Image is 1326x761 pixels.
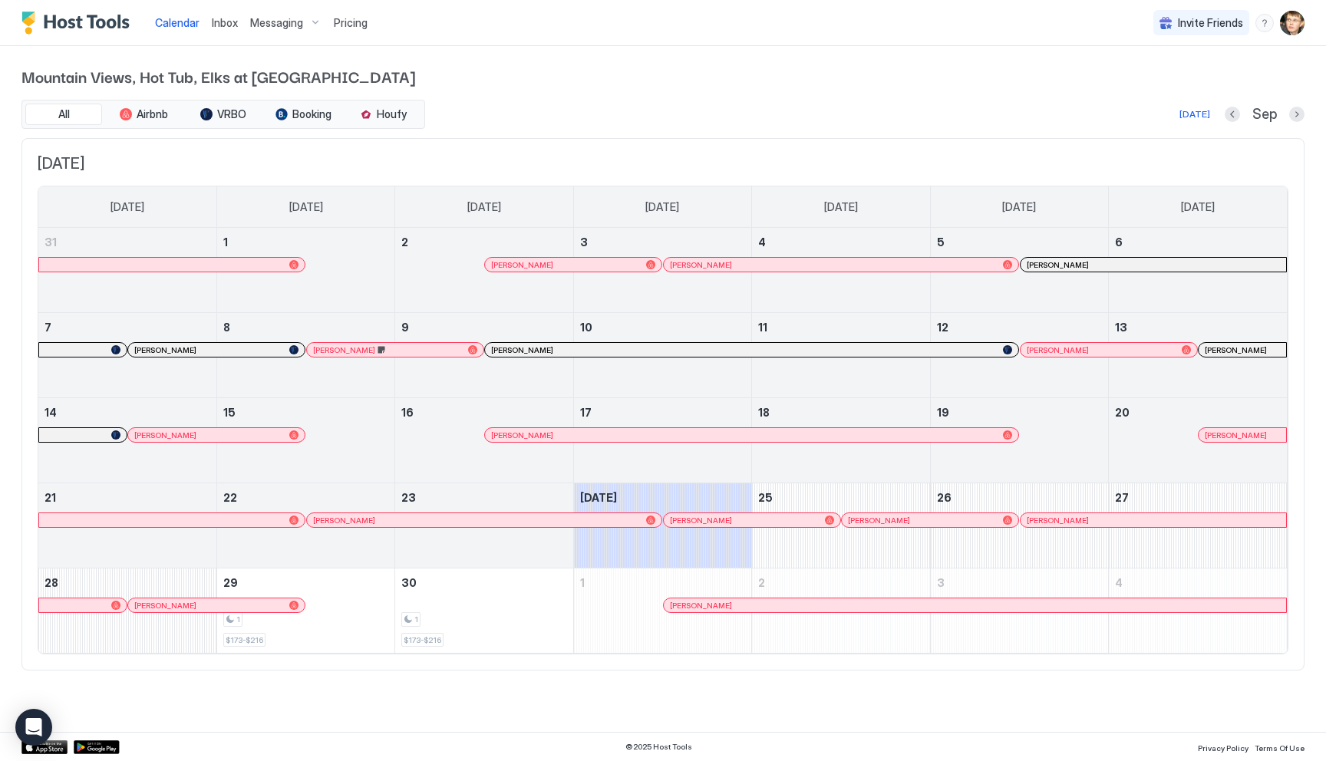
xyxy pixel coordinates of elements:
[1027,260,1280,270] div: [PERSON_NAME]
[217,313,394,341] a: September 8, 2025
[216,568,394,654] td: September 29, 2025
[752,483,930,568] td: September 25, 2025
[1027,345,1089,355] span: [PERSON_NAME]
[226,635,263,645] span: $173-$216
[630,186,694,228] a: Wednesday
[1280,11,1305,35] div: User profile
[931,483,1108,512] a: September 26, 2025
[223,576,238,589] span: 29
[574,483,751,512] a: September 24, 2025
[1178,16,1243,30] span: Invite Friends
[670,260,1012,270] div: [PERSON_NAME]
[1115,321,1127,334] span: 13
[931,398,1108,427] a: September 19, 2025
[45,321,51,334] span: 7
[752,568,929,597] a: October 2, 2025
[38,398,216,427] a: September 14, 2025
[292,107,331,121] span: Booking
[1109,313,1287,398] td: September 13, 2025
[265,104,341,125] button: Booking
[1289,107,1305,122] button: Next month
[1115,491,1129,504] span: 27
[758,576,765,589] span: 2
[223,491,237,504] span: 22
[217,568,394,597] a: September 29, 2025
[1255,739,1305,755] a: Terms Of Use
[223,406,236,419] span: 15
[937,491,952,504] span: 26
[414,614,418,624] span: 1
[21,100,425,129] div: tab-group
[38,483,216,512] a: September 21, 2025
[1027,516,1089,525] span: [PERSON_NAME]
[758,491,773,504] span: 25
[1027,516,1280,525] div: [PERSON_NAME]
[21,740,68,754] div: App Store
[1198,739,1248,755] a: Privacy Policy
[217,483,394,512] a: September 22, 2025
[752,313,930,398] td: September 11, 2025
[937,236,945,249] span: 5
[574,228,751,256] a: September 3, 2025
[217,398,394,427] a: September 15, 2025
[134,601,196,611] span: [PERSON_NAME]
[670,601,732,611] span: [PERSON_NAME]
[395,228,573,313] td: September 2, 2025
[134,601,299,611] div: [PERSON_NAME]
[345,104,421,125] button: Houfy
[467,200,501,214] span: [DATE]
[580,321,592,334] span: 10
[1109,398,1287,427] a: September 20, 2025
[752,228,929,256] a: September 4, 2025
[1255,743,1305,753] span: Terms Of Use
[1115,236,1123,249] span: 6
[216,228,394,313] td: September 1, 2025
[15,709,52,746] div: Open Intercom Messenger
[1002,200,1036,214] span: [DATE]
[491,430,1012,440] div: [PERSON_NAME]
[1109,313,1287,341] a: September 13, 2025
[274,186,338,228] a: Monday
[670,516,732,525] span: [PERSON_NAME]
[185,104,262,125] button: VRBO
[573,228,751,313] td: September 3, 2025
[1115,576,1123,589] span: 4
[574,568,751,597] a: October 1, 2025
[931,568,1108,597] a: October 3, 2025
[752,483,929,512] a: September 25, 2025
[1205,345,1267,355] span: [PERSON_NAME]
[395,313,572,341] a: September 9, 2025
[1109,228,1287,313] td: September 6, 2025
[21,64,1305,87] span: Mountain Views, Hot Tub, Elks at [GEOGRAPHIC_DATA]
[377,107,407,121] span: Houfy
[21,12,137,35] a: Host Tools Logo
[334,16,368,30] span: Pricing
[452,186,516,228] a: Tuesday
[395,398,572,427] a: September 16, 2025
[155,15,200,31] a: Calendar
[74,740,120,754] div: Google Play Store
[848,516,1012,525] div: [PERSON_NAME]
[395,483,573,568] td: September 23, 2025
[1205,430,1267,440] span: [PERSON_NAME]
[38,398,216,483] td: September 14, 2025
[574,313,751,341] a: September 10, 2025
[1252,106,1277,124] span: Sep
[937,321,948,334] span: 12
[987,186,1051,228] a: Friday
[1225,107,1240,122] button: Previous month
[38,154,1288,173] span: [DATE]
[1115,406,1130,419] span: 20
[1179,107,1210,121] div: [DATE]
[395,228,572,256] a: September 2, 2025
[574,398,751,427] a: September 17, 2025
[809,186,873,228] a: Thursday
[212,16,238,29] span: Inbox
[758,406,770,419] span: 18
[212,15,238,31] a: Inbox
[491,430,553,440] span: [PERSON_NAME]
[930,398,1108,483] td: September 19, 2025
[134,345,196,355] span: [PERSON_NAME]
[45,576,58,589] span: 28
